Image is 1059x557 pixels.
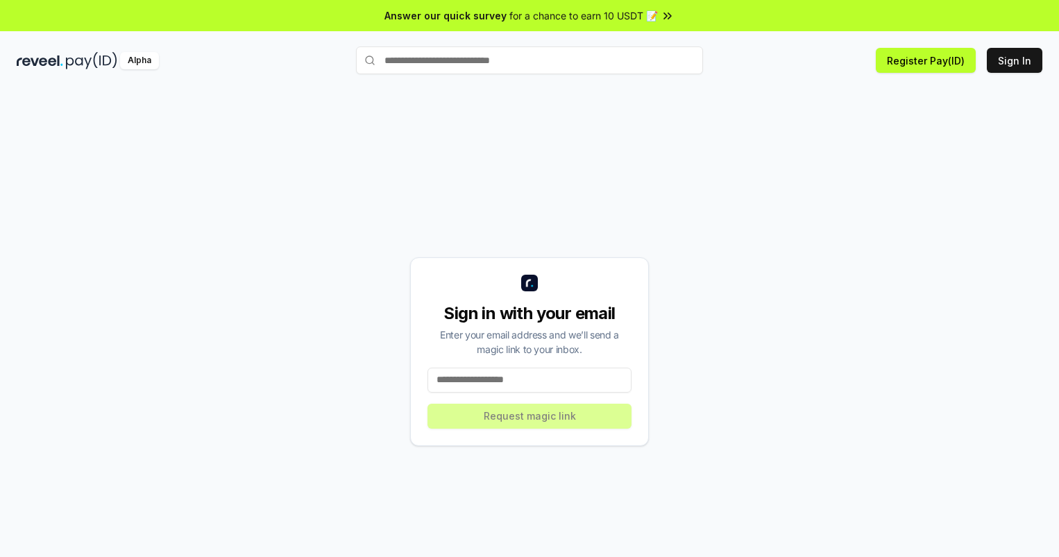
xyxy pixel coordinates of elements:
button: Register Pay(ID) [876,48,976,73]
img: logo_small [521,275,538,291]
div: Alpha [120,52,159,69]
div: Enter your email address and we’ll send a magic link to your inbox. [427,327,632,357]
img: reveel_dark [17,52,63,69]
span: for a chance to earn 10 USDT 📝 [509,8,658,23]
button: Sign In [987,48,1042,73]
span: Answer our quick survey [384,8,507,23]
img: pay_id [66,52,117,69]
div: Sign in with your email [427,302,632,325]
